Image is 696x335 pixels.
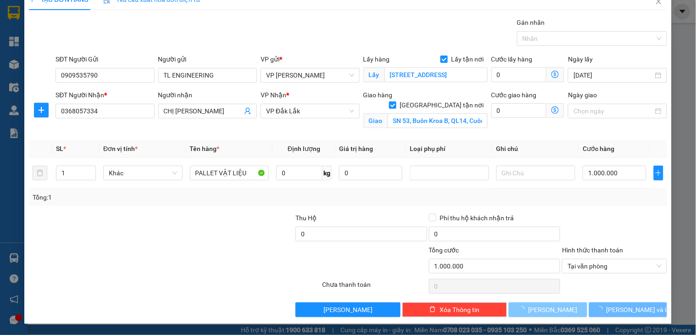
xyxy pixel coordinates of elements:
[568,91,597,99] label: Ngày giao
[261,91,286,99] span: VP Nhận
[384,67,488,82] input: Lấy tận nơi
[429,306,436,313] span: delete
[323,305,373,315] span: [PERSON_NAME]
[496,166,576,180] input: Ghi Chú
[491,91,537,99] label: Cước giao hàng
[596,306,607,313] span: loading
[406,140,493,158] th: Loại phụ phí
[323,166,332,180] span: kg
[491,67,547,82] input: Cước lấy hàng
[363,113,388,128] span: Giao
[583,145,614,152] span: Cước hàng
[321,279,428,296] div: Chưa thanh toán
[88,8,195,19] div: VP Đắk Lắk
[491,56,533,63] label: Cước lấy hàng
[440,305,479,315] span: Xóa Thông tin
[34,106,48,114] span: plus
[562,246,623,254] label: Hình thức thanh toán
[493,140,579,158] th: Ghi chú
[190,166,269,180] input: VD: Bàn, Ghế
[190,145,220,152] span: Tên hàng
[295,302,400,317] button: [PERSON_NAME]
[589,302,667,317] button: [PERSON_NAME] và In
[363,56,390,63] span: Lấy hàng
[574,106,653,116] input: Ngày giao
[654,166,663,180] button: plus
[266,68,354,82] span: VP Hồ Chí Minh
[402,302,507,317] button: deleteXóa Thông tin
[607,305,671,315] span: [PERSON_NAME] và In
[56,90,154,100] div: SĐT Người Nhận
[88,9,110,18] span: Nhận:
[551,106,559,114] span: dollar-circle
[34,103,49,117] button: plus
[574,70,653,80] input: Ngày lấy
[266,104,354,118] span: VP Đắk Lắk
[517,19,545,26] label: Gán nhãn
[88,48,100,57] span: TC:
[8,30,81,41] div: PHÚC AN
[339,166,402,180] input: 0
[88,19,195,30] div: CHỊ [PERSON_NAME]
[288,145,320,152] span: Định lượng
[339,145,373,152] span: Giá trị hàng
[568,259,661,273] span: Tại văn phòng
[8,9,22,18] span: Gửi:
[509,302,587,317] button: [PERSON_NAME]
[551,71,559,78] span: dollar-circle
[429,246,459,254] span: Tổng cước
[103,145,138,152] span: Đơn vị tính
[363,67,384,82] span: Lấy
[158,54,257,64] div: Người gửi
[88,30,195,43] div: 0914327679
[568,56,593,63] label: Ngày lấy
[33,166,47,180] button: delete
[8,41,81,54] div: 0397636663
[529,305,578,315] span: [PERSON_NAME]
[491,103,547,118] input: Cước giao hàng
[388,113,488,128] input: Giao tận nơi
[654,169,663,177] span: plus
[396,100,488,110] span: [GEOGRAPHIC_DATA] tận nơi
[363,91,393,99] span: Giao hàng
[436,213,518,223] span: Phí thu hộ khách nhận trả
[56,145,63,152] span: SL
[33,192,269,202] div: Tổng: 1
[8,8,81,30] div: VP [PERSON_NAME]
[295,214,317,222] span: Thu Hộ
[158,90,257,100] div: Người nhận
[261,54,359,64] div: VP gửi
[448,54,488,64] span: Lấy tận nơi
[244,107,251,115] span: user-add
[518,306,529,313] span: loading
[109,166,177,180] span: Khác
[56,54,154,64] div: SĐT Người Gửi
